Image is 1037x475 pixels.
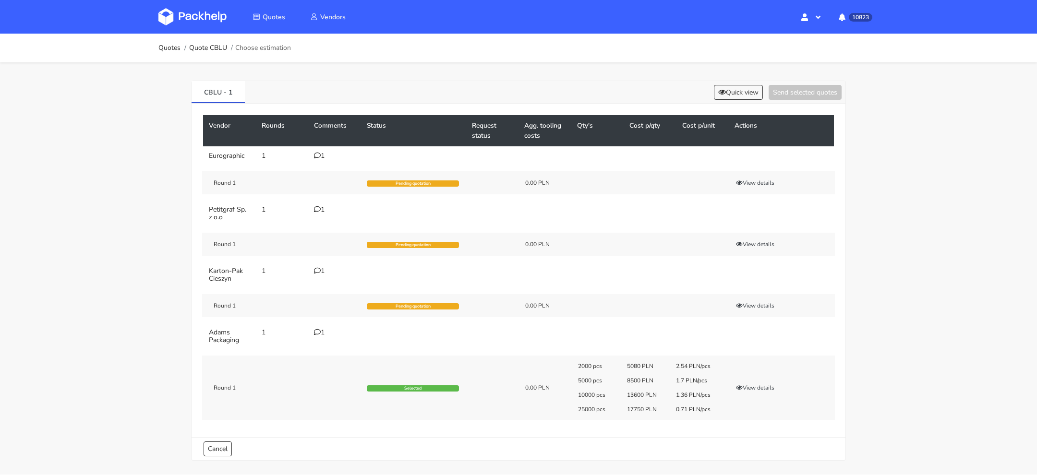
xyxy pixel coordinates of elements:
td: Eurographic [203,146,256,166]
div: Round 1 [202,302,308,309]
button: View details [732,301,779,310]
div: 5080 PLN [620,362,669,370]
img: Dashboard [158,8,227,25]
a: Quotes [241,8,297,25]
table: CBLU - 1 [203,115,834,426]
div: 13600 PLN [620,391,669,399]
div: 10000 pcs [571,391,620,399]
div: 25000 pcs [571,405,620,413]
div: 1 [314,206,355,214]
div: 17750 PLN [620,405,669,413]
div: 5000 pcs [571,377,620,384]
span: Choose estimation [235,44,291,52]
th: Actions [729,115,834,146]
th: Agg. tooling costs [518,115,571,146]
a: Quote CBLU [189,44,227,52]
div: 0.00 PLN [525,179,565,187]
a: Vendors [299,8,357,25]
th: Rounds [256,115,309,146]
button: View details [732,239,779,249]
td: Petitgraf Sp. z o.o [203,200,256,227]
span: 10823 [849,13,872,22]
td: 1 [256,323,309,350]
div: 8500 PLN [620,377,669,384]
button: 10823 [831,8,879,25]
div: 0.00 PLN [525,384,565,392]
td: 1 [256,261,309,288]
div: 1 [314,329,355,336]
div: 1.36 PLN/pcs [669,391,718,399]
td: 1 [256,146,309,166]
th: Cost p/unit [676,115,729,146]
div: 1 [314,267,355,275]
div: Round 1 [202,240,308,248]
div: 1.7 PLN/pcs [669,377,718,384]
th: Comments [308,115,361,146]
td: Karton-Pak Cieszyn [203,261,256,288]
button: Quick view [714,85,763,100]
button: Send selected quotes [769,85,842,100]
div: Pending quotation [367,303,459,310]
th: Qty's [571,115,624,146]
span: Quotes [263,12,285,22]
a: Cancel [204,441,232,456]
div: Round 1 [202,384,308,392]
td: Adams Packaging [203,323,256,350]
div: Pending quotation [367,180,459,187]
div: 1 [314,152,355,160]
nav: breadcrumb [158,38,291,58]
div: 0.00 PLN [525,240,565,248]
div: Selected [367,385,459,392]
button: View details [732,178,779,188]
th: Vendor [203,115,256,146]
div: Pending quotation [367,242,459,249]
div: 0.71 PLN/pcs [669,405,718,413]
th: Cost p/qty [624,115,676,146]
div: 2.54 PLN/pcs [669,362,718,370]
div: 2000 pcs [571,362,620,370]
div: 0.00 PLN [525,302,565,309]
span: Vendors [320,12,346,22]
th: Request status [466,115,519,146]
a: Quotes [158,44,181,52]
button: View details [732,383,779,392]
div: Round 1 [202,179,308,187]
a: CBLU - 1 [192,81,245,102]
td: 1 [256,200,309,227]
th: Status [361,115,466,146]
